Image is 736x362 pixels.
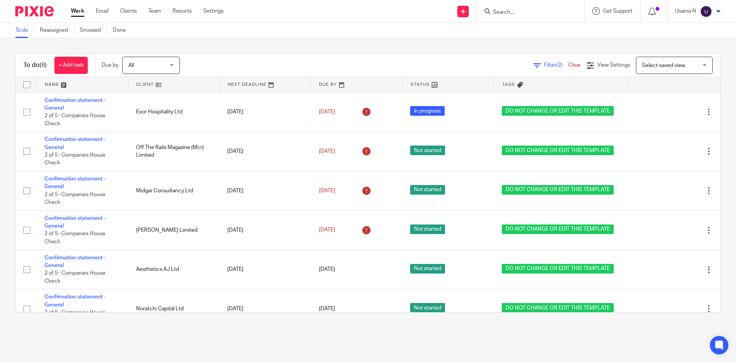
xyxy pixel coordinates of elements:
[203,7,223,15] a: Settings
[44,310,105,323] span: 2 of 5 · Companies House Check
[44,192,105,205] span: 2 of 5 · Companies House Check
[410,146,445,155] span: Not started
[319,188,335,193] span: [DATE]
[410,224,445,234] span: Not started
[700,5,712,18] img: svg%3E
[128,63,134,68] span: All
[128,132,220,171] td: Off The Rails Magazine (Mcr) Limited
[15,23,34,38] a: To do
[113,23,131,38] a: Done
[44,152,105,166] span: 2 of 5 · Companies House Check
[568,62,581,68] a: Clear
[44,294,106,307] a: Confirmation statement - General
[597,62,630,68] span: View Settings
[172,7,192,15] a: Reports
[319,109,335,115] span: [DATE]
[128,289,220,328] td: Noratchi Capital Ltd
[410,303,445,313] span: Not started
[410,185,445,195] span: Not started
[128,210,220,250] td: [PERSON_NAME] Limited
[492,9,561,16] input: Search
[44,113,105,126] span: 2 of 5 · Companies House Check
[319,149,335,154] span: [DATE]
[44,255,106,268] a: Confirmation statement - General
[410,264,445,274] span: Not started
[23,61,47,69] h1: To do
[502,224,614,234] span: DO NOT CHANGE OR EDIT THIS TEMPLATE
[220,92,311,132] td: [DATE]
[128,171,220,211] td: Midgar Consultancy Ltd
[39,62,47,68] span: (6)
[44,176,106,189] a: Confirmation statement - General
[44,137,106,150] a: Confirmation statement - General
[502,146,614,155] span: DO NOT CHANGE OR EDIT THIS TEMPLATE
[96,7,108,15] a: Email
[544,62,568,68] span: Filter
[502,303,614,313] span: DO NOT CHANGE OR EDIT THIS TEMPLATE
[148,7,161,15] a: Team
[40,23,74,38] a: Reassigned
[675,7,696,15] p: Usama N
[410,106,445,116] span: In progress
[642,63,685,68] span: Select saved view
[220,132,311,171] td: [DATE]
[220,289,311,328] td: [DATE]
[319,267,335,272] span: [DATE]
[319,306,335,311] span: [DATE]
[120,7,137,15] a: Clients
[80,23,107,38] a: Snoozed
[502,106,614,116] span: DO NOT CHANGE OR EDIT THIS TEMPLATE
[128,250,220,289] td: Aesthetics AJ Ltd
[128,92,220,132] td: Exor Hospitality Ltd
[502,185,614,195] span: DO NOT CHANGE OR EDIT THIS TEMPLATE
[71,7,84,15] a: Work
[102,61,118,69] p: Due by
[54,57,88,74] a: + Add task
[220,171,311,211] td: [DATE]
[44,216,106,229] a: Confirmation statement - General
[15,6,54,16] img: Pixie
[603,8,632,14] span: Get Support
[44,271,105,284] span: 2 of 5 · Companies House Check
[44,231,105,245] span: 2 of 5 · Companies House Check
[502,82,515,87] span: Tags
[220,210,311,250] td: [DATE]
[556,62,562,68] span: (2)
[44,98,106,111] a: Confirmation statement - General
[502,264,614,274] span: DO NOT CHANGE OR EDIT THIS TEMPLATE
[319,228,335,233] span: [DATE]
[220,250,311,289] td: [DATE]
